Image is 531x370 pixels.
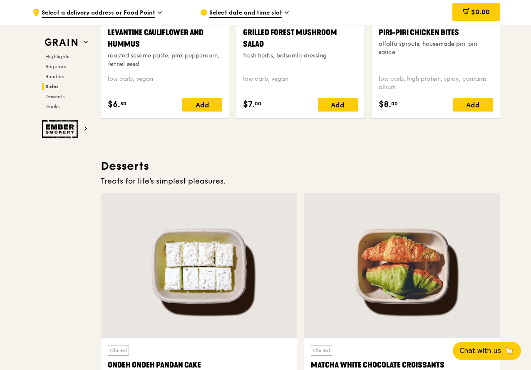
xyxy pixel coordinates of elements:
[108,98,120,111] span: $6.
[182,98,222,112] div: Add
[45,84,59,89] span: Sides
[243,27,357,50] div: Grilled Forest Mushroom Salad
[42,120,80,138] img: Ember Smokery web logo
[379,40,493,57] div: alfalfa sprouts, housemade piri-piri sauce
[45,74,64,79] span: Bundles
[243,98,255,111] span: $7.
[108,27,222,50] div: Levantine Cauliflower and Hummus
[42,35,80,50] img: Grain web logo
[45,64,66,70] span: Regulars
[379,75,493,92] div: low carb, high protein, spicy, contains allium
[379,27,493,38] div: Piri-piri Chicken Bites
[453,342,521,360] button: Chat with us🦙
[311,345,332,356] div: Chilled
[255,100,261,107] span: 00
[45,94,65,99] span: Desserts
[42,9,155,18] span: Select a delivery address or Food Point
[504,346,514,356] span: 🦙
[108,52,222,68] div: roasted sesame paste, pink peppercorn, fennel seed
[108,75,222,92] div: low carb, vegan
[318,98,358,112] div: Add
[453,98,493,112] div: Add
[101,159,500,174] h3: Desserts
[209,9,282,18] span: Select date and time slot
[243,75,357,92] div: low carb, vegan
[120,100,127,107] span: 50
[391,100,398,107] span: 00
[108,345,129,356] div: Chilled
[45,54,69,60] span: Highlights
[459,346,501,356] span: Chat with us
[243,52,357,60] div: fresh herbs, balsamic dressing
[379,98,391,111] span: $8.
[101,175,500,187] div: Treats for life's simplest pleasures.
[471,8,490,16] span: $0.00
[45,104,60,109] span: Drinks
